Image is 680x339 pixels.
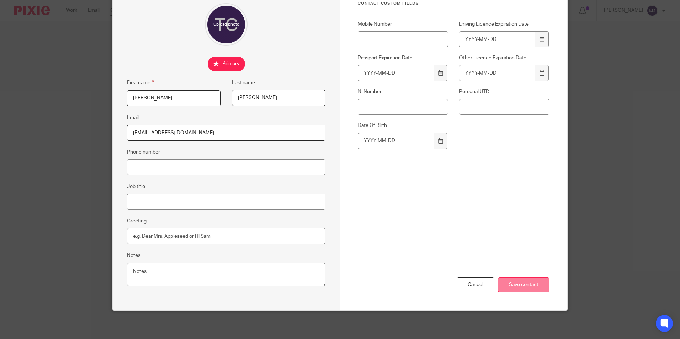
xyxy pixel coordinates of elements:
[358,65,434,81] input: YYYY-MM-DD
[127,183,145,190] label: Job title
[358,21,448,28] label: Mobile Number
[459,88,549,95] label: Personal UTR
[459,65,535,81] input: YYYY-MM-DD
[498,277,549,292] input: Save contact
[358,54,448,61] label: Passport Expiration Date
[459,31,535,47] input: YYYY-MM-DD
[127,228,325,244] input: e.g. Dear Mrs. Appleseed or Hi Sam
[232,79,255,86] label: Last name
[127,79,154,87] label: First name
[358,1,549,6] h3: Contact Custom fields
[358,122,448,129] label: Date Of Birth
[358,88,448,95] label: NI Number
[358,133,434,149] input: YYYY-MM-DD
[127,114,139,121] label: Email
[457,277,494,292] div: Cancel
[127,149,160,156] label: Phone number
[459,21,549,28] label: Driving Licence Expiration Date
[127,252,140,259] label: Notes
[459,54,549,61] label: Other Licence Expiration Date
[127,217,147,225] label: Greeting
